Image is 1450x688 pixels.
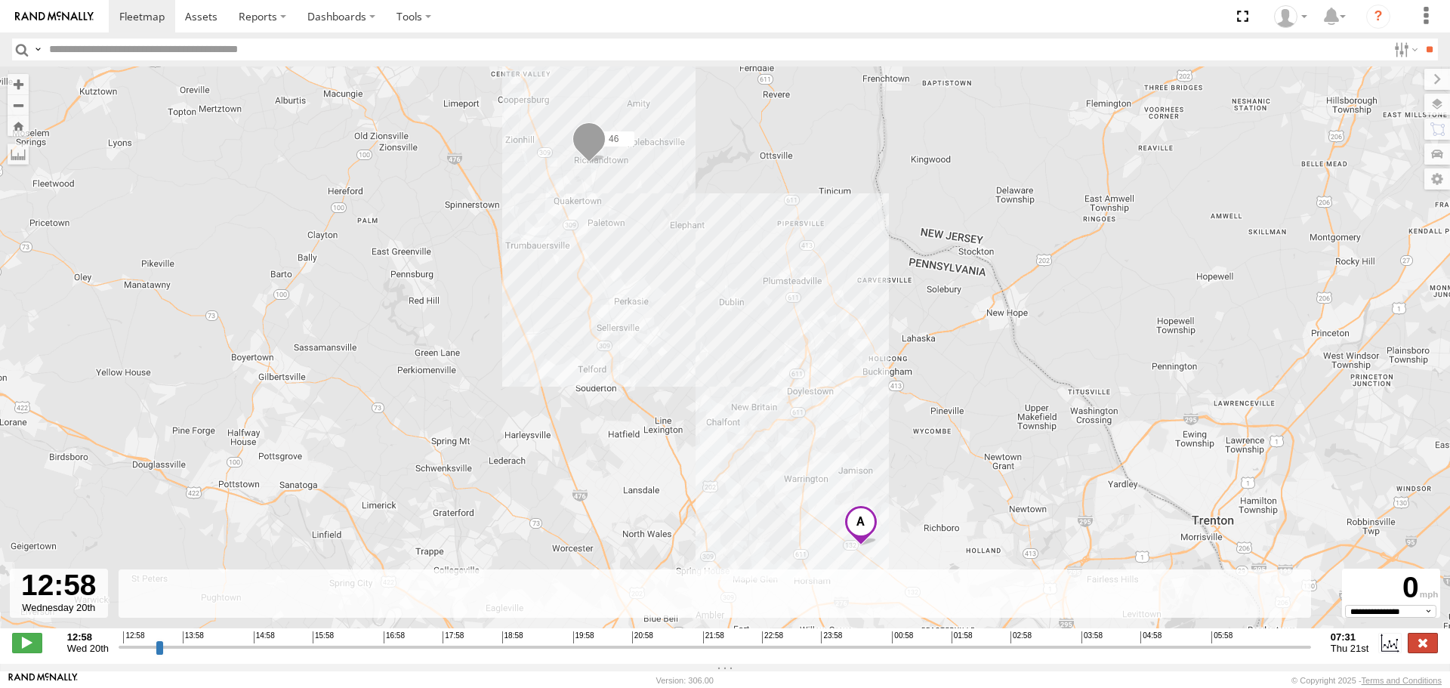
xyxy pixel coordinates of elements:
span: 00:58 [892,631,913,643]
label: Search Query [32,39,44,60]
span: 20:58 [632,631,653,643]
i: ? [1366,5,1390,29]
button: Zoom out [8,94,29,116]
div: 0 [1344,571,1438,605]
div: Kim Nappi [1269,5,1313,28]
img: rand-logo.svg [15,11,94,22]
span: 23:58 [821,631,842,643]
strong: 07:31 [1331,631,1368,643]
button: Zoom in [8,74,29,94]
button: Zoom Home [8,116,29,136]
span: 16:58 [384,631,405,643]
div: Version: 306.00 [656,676,714,685]
span: Wed 20th Aug 2025 [67,643,109,654]
span: 18:58 [502,631,523,643]
span: 12:58 [123,631,144,643]
a: Visit our Website [8,673,78,688]
span: 03:58 [1081,631,1103,643]
span: 17:58 [443,631,464,643]
span: 04:58 [1140,631,1162,643]
span: 19:58 [573,631,594,643]
label: Map Settings [1424,168,1450,190]
a: Terms and Conditions [1362,676,1442,685]
span: 15:58 [313,631,334,643]
strong: 12:58 [67,631,109,643]
span: 46 [609,134,619,144]
div: © Copyright 2025 - [1291,676,1442,685]
label: Measure [8,143,29,165]
span: 02:58 [1010,631,1032,643]
label: Search Filter Options [1388,39,1421,60]
span: 22:58 [762,631,783,643]
span: 05:58 [1211,631,1232,643]
span: Thu 21st Aug 2025 [1331,643,1368,654]
span: 01:58 [952,631,973,643]
label: Play/Stop [12,633,42,653]
span: 14:58 [254,631,275,643]
span: 13:58 [183,631,204,643]
label: Close [1408,633,1438,653]
span: 21:58 [703,631,724,643]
